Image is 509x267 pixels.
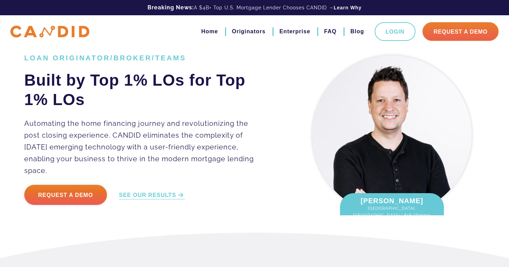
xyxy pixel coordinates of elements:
[279,26,310,37] a: Enterprise
[201,26,218,37] a: Home
[334,4,362,11] a: Learn Why
[24,185,107,205] a: Request a Demo
[148,4,194,11] b: Breaking News:
[340,193,444,229] div: [PERSON_NAME]
[232,26,266,37] a: Originators
[24,70,264,109] h2: Built by Top 1% LOs for Top 1% LOs
[422,22,499,41] a: Request A Demo
[350,26,364,37] a: Blog
[119,191,185,199] a: SEE OUR RESULTS
[24,54,264,62] h1: LOAN ORIGINATOR/BROKER/TEAMS
[24,118,264,176] p: Automating the home financing journey and revolutionizing the post closing experience. CANDID eli...
[324,26,337,37] a: FAQ
[347,205,437,226] span: [GEOGRAPHIC_DATA], [GEOGRAPHIC_DATA] | $1B lifetime fundings
[375,22,416,41] a: Login
[10,26,89,38] img: CANDID APP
